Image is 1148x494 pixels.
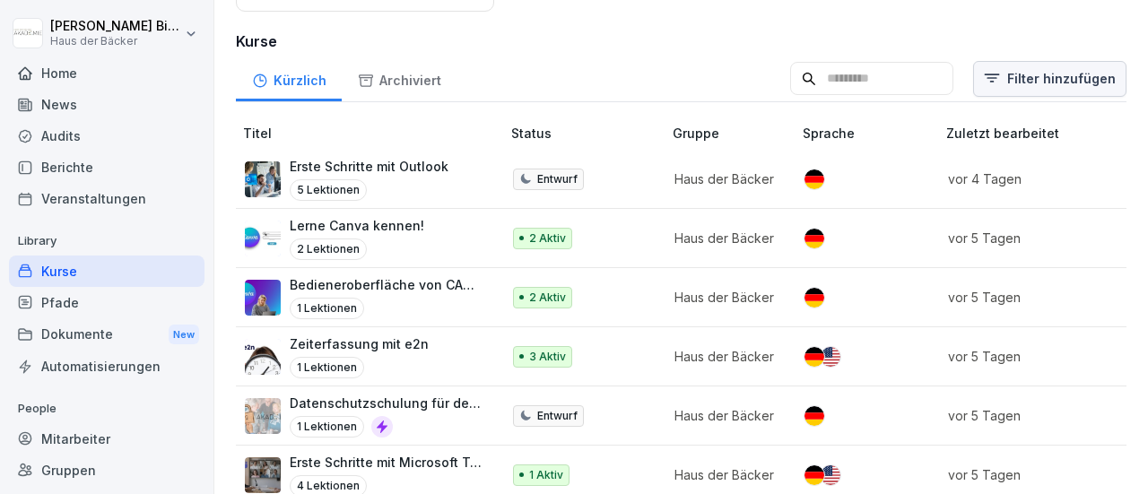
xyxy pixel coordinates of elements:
img: lysz5sqnxflpxgfcucko2ufd.png [245,339,281,375]
a: Kurse [9,256,204,287]
p: [PERSON_NAME] Bihler [50,19,181,34]
p: Haus der Bäcker [674,288,774,307]
a: Gruppen [9,455,204,486]
img: de.svg [804,229,824,248]
a: Berichte [9,152,204,183]
p: Entwurf [537,171,578,187]
button: Filter hinzufügen [973,61,1126,97]
p: vor 5 Tagen [948,465,1131,484]
img: de.svg [804,465,824,485]
a: Pfade [9,287,204,318]
p: Haus der Bäcker [674,465,774,484]
p: 5 Lektionen [290,179,367,201]
p: 1 Aktiv [529,467,563,483]
p: Titel [243,124,504,143]
p: Haus der Bäcker [50,35,181,48]
p: vor 5 Tagen [948,288,1131,307]
p: 2 Aktiv [529,230,566,247]
p: Entwurf [537,408,578,424]
h3: Kurse [236,30,1126,52]
img: de.svg [804,406,824,426]
p: People [9,394,204,423]
p: Haus der Bäcker [674,229,774,247]
p: Lerne Canva kennen! [290,216,424,235]
img: x59whxxzhoceklac67ea12jw.png [245,457,281,493]
p: 1 Lektionen [290,357,364,378]
div: Dokumente [9,318,204,351]
p: Haus der Bäcker [674,406,774,425]
p: Erste Schritte mit Microsoft Teams: Effektive Nutzung für die Zusammenarbeit! [290,453,483,472]
a: Audits [9,120,204,152]
p: 2 Lektionen [290,238,367,260]
img: j41gu7y67g5ch47nwh46jjsr.png [245,161,281,197]
a: DokumenteNew [9,318,204,351]
p: Sprache [803,124,939,143]
p: vor 4 Tagen [948,169,1131,188]
img: de.svg [804,347,824,367]
p: Zeiterfassung mit e2n [290,334,429,353]
img: de.svg [804,169,824,189]
img: s66qd3d44r21bikr32egi3fp.png [245,221,281,256]
p: Bedieneroberfläche von CANVA [290,275,483,294]
a: Home [9,57,204,89]
p: Haus der Bäcker [674,347,774,366]
p: Erste Schritte mit Outlook [290,157,448,176]
a: Automatisierungen [9,351,204,382]
p: Haus der Bäcker [674,169,774,188]
p: vor 5 Tagen [948,406,1131,425]
img: de.svg [804,288,824,308]
img: afg6fnw2rcih01fdc0lxrusa.png [245,398,281,434]
p: 3 Aktiv [529,349,566,365]
p: vor 5 Tagen [948,229,1131,247]
p: Status [511,124,665,143]
p: 1 Lektionen [290,416,364,438]
p: vor 5 Tagen [948,347,1131,366]
img: pnu9hewn4pmg8sslczxvkvou.png [245,280,281,316]
img: us.svg [821,465,840,485]
a: Mitarbeiter [9,423,204,455]
p: Datenschutzschulung für den Verkauf [290,394,483,412]
p: Gruppe [673,124,796,143]
p: Library [9,227,204,256]
a: Archiviert [342,56,457,101]
p: 2 Aktiv [529,290,566,306]
a: Veranstaltungen [9,183,204,214]
a: News [9,89,204,120]
img: us.svg [821,347,840,367]
div: New [169,325,199,345]
p: 1 Lektionen [290,298,364,319]
a: Kürzlich [236,56,342,101]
